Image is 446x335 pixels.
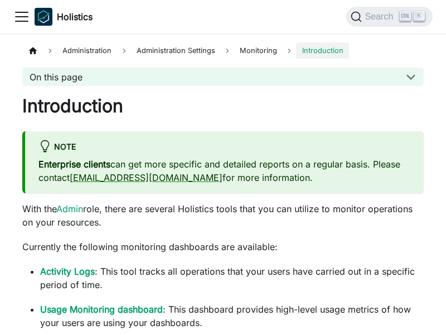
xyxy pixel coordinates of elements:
[22,42,43,59] a: Home page
[22,240,424,253] p: Currently the following monitoring dashboards are available:
[38,140,410,155] div: Note
[296,42,348,59] span: Introduction
[40,304,163,315] a: Usage Monitoring dashboard
[362,12,400,22] span: Search
[35,8,52,26] img: Holistics
[13,8,30,25] button: Toggle navigation bar
[38,159,110,170] strong: Enterprise clients
[40,303,424,329] p: : This dashboard provides high-level usage metrics of how your users are using your dashboards.
[414,11,425,21] kbd: K
[40,266,95,277] a: Activity Logs
[35,8,93,26] a: HolisticsHolistics
[131,42,221,59] span: Administration Settings
[22,202,424,229] p: With the role, there are several Holistics tools that you can utilize to monitor operations on yo...
[22,68,424,86] button: On this page
[234,42,283,59] span: Monitoring
[70,172,222,183] a: [EMAIL_ADDRESS][DOMAIN_NAME]
[22,42,424,59] nav: Breadcrumbs
[57,10,93,23] b: Holistics
[346,7,433,27] button: Search (Ctrl+K)
[57,42,117,59] span: Administration
[40,265,424,291] p: : This tool tracks all operations that your users have carried out in a specific period of time.
[38,157,410,184] p: can get more specific and detailed reports on a regular basis. Please contact for more information.
[56,203,83,214] a: Admin
[22,95,424,117] h1: Introduction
